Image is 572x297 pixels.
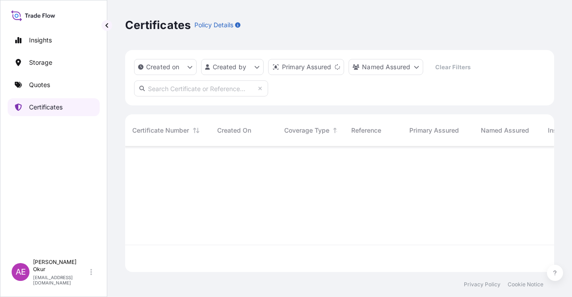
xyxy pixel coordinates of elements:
[8,54,100,71] a: Storage
[362,63,410,71] p: Named Assured
[134,59,197,75] button: createdOn Filter options
[33,259,88,273] p: [PERSON_NAME] Okur
[16,268,26,276] span: AE
[29,58,52,67] p: Storage
[349,59,423,75] button: cargoOwner Filter options
[213,63,247,71] p: Created by
[134,80,268,96] input: Search Certificate or Reference...
[33,275,88,285] p: [EMAIL_ADDRESS][DOMAIN_NAME]
[132,126,189,135] span: Certificate Number
[409,126,459,135] span: Primary Assured
[8,76,100,94] a: Quotes
[8,31,100,49] a: Insights
[508,281,543,288] a: Cookie Notice
[146,63,180,71] p: Created on
[481,126,529,135] span: Named Assured
[29,36,52,45] p: Insights
[201,59,264,75] button: createdBy Filter options
[351,126,381,135] span: Reference
[194,21,233,29] p: Policy Details
[282,63,331,71] p: Primary Assured
[464,281,500,288] a: Privacy Policy
[331,125,342,136] button: Sort
[217,126,251,135] span: Created On
[191,125,202,136] button: Sort
[435,63,471,71] p: Clear Filters
[284,126,329,135] span: Coverage Type
[29,103,63,112] p: Certificates
[125,18,191,32] p: Certificates
[428,60,478,74] button: Clear Filters
[29,80,50,89] p: Quotes
[268,59,344,75] button: distributor Filter options
[8,98,100,116] a: Certificates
